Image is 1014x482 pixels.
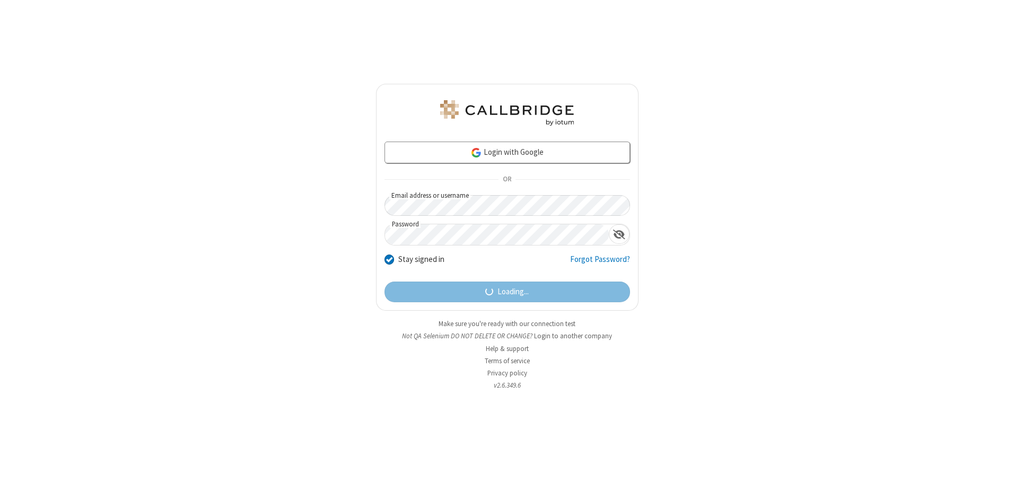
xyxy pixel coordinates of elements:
input: Email address or username [384,195,630,216]
span: OR [499,172,515,187]
span: Loading... [497,286,529,298]
a: Privacy policy [487,369,527,378]
a: Forgot Password? [570,253,630,274]
a: Make sure you're ready with our connection test [439,319,575,328]
div: Show password [609,224,630,244]
label: Stay signed in [398,253,444,266]
input: Password [385,224,609,245]
img: google-icon.png [470,147,482,159]
li: Not QA Selenium DO NOT DELETE OR CHANGE? [376,331,639,341]
a: Login with Google [384,142,630,163]
button: Loading... [384,282,630,303]
button: Login to another company [534,331,612,341]
img: QA Selenium DO NOT DELETE OR CHANGE [438,100,576,126]
a: Terms of service [485,356,530,365]
li: v2.6.349.6 [376,380,639,390]
a: Help & support [486,344,529,353]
